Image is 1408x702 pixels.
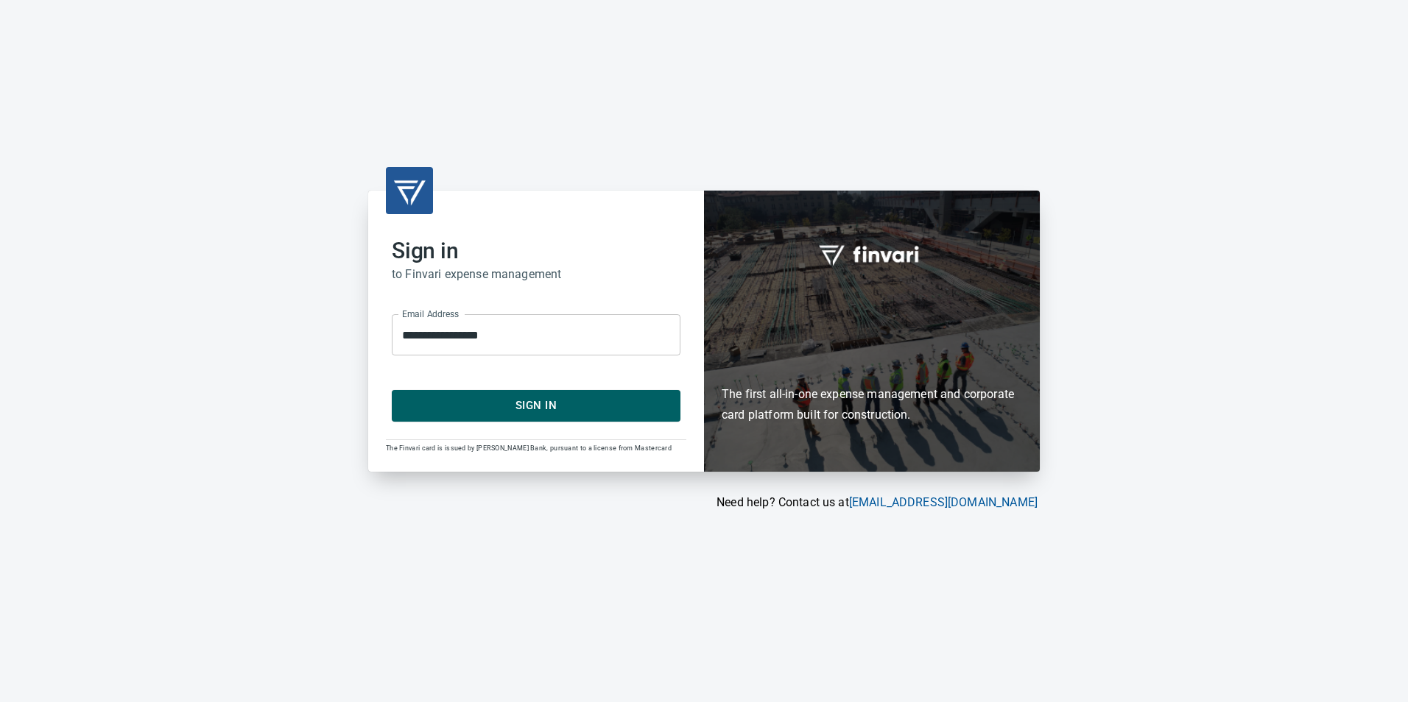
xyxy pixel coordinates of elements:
div: Finvari [704,191,1040,471]
span: The Finvari card is issued by [PERSON_NAME] Bank, pursuant to a license from Mastercard [386,444,672,452]
a: [EMAIL_ADDRESS][DOMAIN_NAME] [849,495,1038,509]
p: Need help? Contact us at [368,494,1038,511]
span: Sign In [408,396,664,415]
h6: The first all-in-one expense management and corporate card platform built for construction. [722,299,1022,425]
h2: Sign in [392,238,680,264]
button: Sign In [392,390,680,421]
img: fullword_logo_white.png [817,237,927,271]
h6: to Finvari expense management [392,264,680,285]
img: transparent_logo.png [392,173,427,208]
